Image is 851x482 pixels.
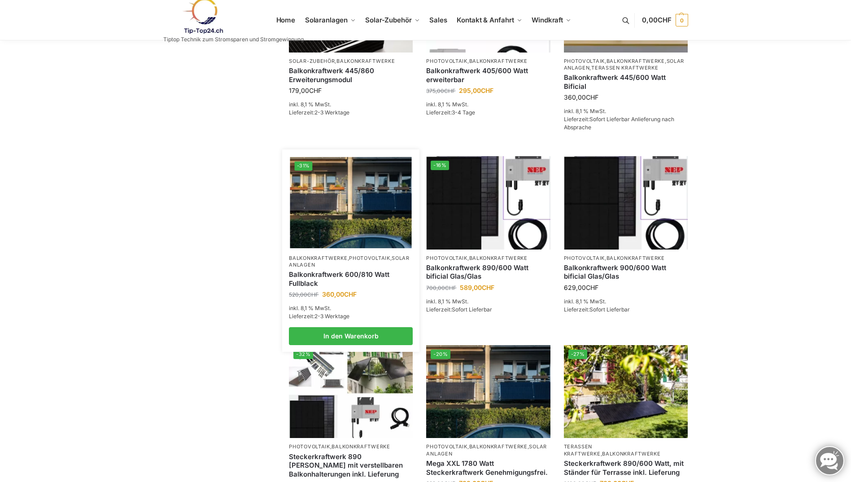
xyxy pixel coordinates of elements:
bdi: 629,00 [564,284,598,291]
bdi: 589,00 [460,284,494,291]
img: Bificiales Hochleistungsmodul [564,156,688,249]
bdi: 295,00 [459,87,493,94]
span: CHF [344,290,357,298]
span: Sofort Lieferbar [452,306,492,313]
a: -31%2 Balkonkraftwerke [290,157,412,248]
a: Photovoltaik [289,443,330,450]
span: Lieferzeit: [289,109,349,116]
img: 2 Balkonkraftwerke [426,345,550,438]
span: CHF [309,87,322,94]
a: Balkonkraftwerke [289,255,347,261]
span: Lieferzeit: [564,116,674,131]
a: Balkonkraftwerk 405/600 Watt erweiterbar [426,66,550,84]
a: Balkonkraftwerke [607,58,665,64]
span: CHF [482,284,494,291]
a: Solaranlagen [564,58,685,71]
a: Photovoltaik [564,58,605,64]
a: Balkonkraftwerke [332,443,390,450]
span: Lieferzeit: [426,306,492,313]
span: Sales [429,16,447,24]
p: , [289,58,413,65]
p: inkl. 8,1 % MwSt. [564,298,688,306]
bdi: 700,00 [426,285,456,291]
a: Photovoltaik [564,255,605,261]
span: 0,00 [642,16,671,24]
span: CHF [586,93,598,101]
a: Terassen Kraftwerke [591,65,658,71]
span: Windkraft [532,16,563,24]
a: Balkonkraftwerke [469,255,528,261]
a: Solaranlagen [289,255,410,268]
p: , [289,443,413,450]
p: Tiptop Technik zum Stromsparen und Stromgewinnung [163,37,304,42]
a: Photovoltaik [426,443,467,450]
a: Balkonkraftwerk 600/810 Watt Fullblack [289,270,413,288]
span: Solar-Zubehör [365,16,412,24]
a: -27%Steckerkraftwerk 890/600 Watt, mit Ständer für Terrasse inkl. Lieferung [564,345,688,438]
a: 0,00CHF 0 [642,7,688,34]
span: 3-4 Tage [452,109,475,116]
a: Balkonkraftwerke [602,451,660,457]
a: -32%860 Watt Komplett mit Balkonhalterung [289,345,413,438]
p: , [564,443,688,457]
a: Photovoltaik [426,58,467,64]
span: Sofort Lieferbar Anlieferung nach Absprache [564,116,674,131]
p: , , , [564,58,688,72]
a: In den Warenkorb legen: „Balkonkraftwerk 600/810 Watt Fullblack“ [289,327,413,345]
a: Balkonkraftwerk 445/600 Watt Bificial [564,73,688,91]
a: Mega XXL 1780 Watt Steckerkraftwerk Genehmigungsfrei. [426,459,550,477]
span: Lieferzeit: [289,313,349,320]
a: Terassen Kraftwerke [564,443,601,456]
bdi: 179,00 [289,87,322,94]
bdi: 360,00 [564,93,598,101]
bdi: 375,00 [426,88,455,94]
a: Solar-Zubehör [289,58,335,64]
a: Solaranlagen [426,443,547,456]
img: 2 Balkonkraftwerke [290,157,412,248]
a: -16%Bificiales Hochleistungsmodul [426,156,550,249]
p: inkl. 8,1 % MwSt. [289,304,413,312]
span: 0 [676,14,688,26]
span: 2-3 Werktage [314,109,349,116]
span: CHF [658,16,672,24]
span: Kontakt & Anfahrt [457,16,514,24]
span: Solaranlagen [305,16,348,24]
a: Photovoltaik [349,255,390,261]
a: Photovoltaik [426,255,467,261]
span: Sofort Lieferbar [589,306,630,313]
img: Bificiales Hochleistungsmodul [426,156,550,249]
span: Lieferzeit: [426,109,475,116]
p: , [426,255,550,262]
p: inkl. 8,1 % MwSt. [426,101,550,109]
span: Lieferzeit: [564,306,630,313]
a: -20%2 Balkonkraftwerke [426,345,550,438]
a: Balkonkraftwerk 890/600 Watt bificial Glas/Glas [426,263,550,281]
a: Steckerkraftwerk 890 Watt mit verstellbaren Balkonhalterungen inkl. Lieferung [289,452,413,479]
a: Balkonkraftwerk 900/600 Watt bificial Glas/Glas [564,263,688,281]
a: Steckerkraftwerk 890/600 Watt, mit Ständer für Terrasse inkl. Lieferung [564,459,688,477]
bdi: 520,00 [289,291,319,298]
span: CHF [586,284,598,291]
p: inkl. 8,1 % MwSt. [289,101,413,109]
span: CHF [444,88,455,94]
p: , [426,58,550,65]
span: 2-3 Werktage [314,313,349,320]
a: Balkonkraftwerke [469,58,528,64]
img: 860 Watt Komplett mit Balkonhalterung [289,345,413,438]
bdi: 360,00 [322,290,357,298]
span: CHF [481,87,493,94]
p: inkl. 8,1 % MwSt. [564,107,688,115]
p: inkl. 8,1 % MwSt. [426,298,550,306]
a: Balkonkraftwerke [336,58,395,64]
a: Balkonkraftwerke [607,255,665,261]
a: Balkonkraftwerke [469,443,528,450]
p: , , [289,255,413,269]
p: , [564,255,688,262]
p: , , [426,443,550,457]
a: Balkonkraftwerk 445/860 Erweiterungsmodul [289,66,413,84]
img: Steckerkraftwerk 890/600 Watt, mit Ständer für Terrasse inkl. Lieferung [564,345,688,438]
span: CHF [307,291,319,298]
span: CHF [445,285,456,291]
